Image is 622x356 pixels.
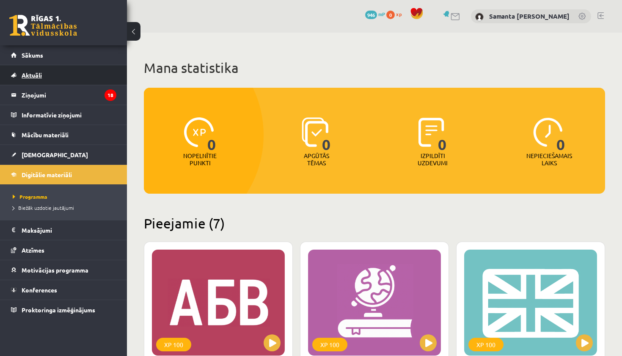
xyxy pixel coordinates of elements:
[156,338,191,351] div: XP 100
[11,145,116,164] a: [DEMOGRAPHIC_DATA]
[438,117,447,152] span: 0
[365,11,377,19] span: 946
[526,152,572,167] p: Nepieciešamais laiks
[13,193,118,200] a: Programma
[13,193,47,200] span: Programma
[22,220,116,240] legend: Maksājumi
[386,11,395,19] span: 0
[11,85,116,105] a: Ziņojumi18
[11,45,116,65] a: Sākums
[13,204,118,211] a: Biežāk uzdotie jautājumi
[22,105,116,125] legend: Informatīvie ziņojumi
[22,246,44,254] span: Atzīmes
[22,85,116,105] legend: Ziņojumi
[207,117,216,152] span: 0
[418,117,445,147] img: icon-completed-tasks-ad58ae20a441b2904462921112bc710f1caf180af7a3daa7317a5a94f2d26646.svg
[22,131,69,139] span: Mācību materiāli
[13,204,74,211] span: Biežāk uzdotie jautājumi
[22,51,43,59] span: Sākums
[22,286,57,294] span: Konferences
[105,89,116,101] i: 18
[11,125,116,145] a: Mācību materiāli
[312,338,347,351] div: XP 100
[22,151,88,159] span: [DEMOGRAPHIC_DATA]
[183,152,217,167] p: Nopelnītie punkti
[416,152,449,167] p: Izpildīti uzdevumi
[9,15,77,36] a: Rīgas 1. Tālmācības vidusskola
[475,13,484,21] img: Samanta Estere Voitova
[533,117,563,147] img: icon-clock-7be60019b62300814b6bd22b8e044499b485619524d84068768e800edab66f18.svg
[11,260,116,280] a: Motivācijas programma
[378,11,385,17] span: mP
[489,12,570,20] a: Samanta [PERSON_NAME]
[11,280,116,300] a: Konferences
[365,11,385,17] a: 946 mP
[22,71,42,79] span: Aktuāli
[184,117,214,147] img: icon-xp-0682a9bc20223a9ccc6f5883a126b849a74cddfe5390d2b41b4391c66f2066e7.svg
[322,117,331,152] span: 0
[11,220,116,240] a: Maksājumi
[144,59,605,76] h1: Mana statistika
[144,215,605,231] h2: Pieejamie (7)
[386,11,406,17] a: 0 xp
[11,105,116,125] a: Informatīvie ziņojumi
[302,117,328,147] img: icon-learned-topics-4a711ccc23c960034f471b6e78daf4a3bad4a20eaf4de84257b87e66633f6470.svg
[11,240,116,260] a: Atzīmes
[468,338,504,351] div: XP 100
[22,171,72,178] span: Digitālie materiāli
[22,266,88,274] span: Motivācijas programma
[11,300,116,320] a: Proktoringa izmēģinājums
[300,152,333,167] p: Apgūtās tēmas
[556,117,565,152] span: 0
[11,65,116,85] a: Aktuāli
[396,11,402,17] span: xp
[22,306,95,314] span: Proktoringa izmēģinājums
[11,165,116,184] a: Digitālie materiāli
